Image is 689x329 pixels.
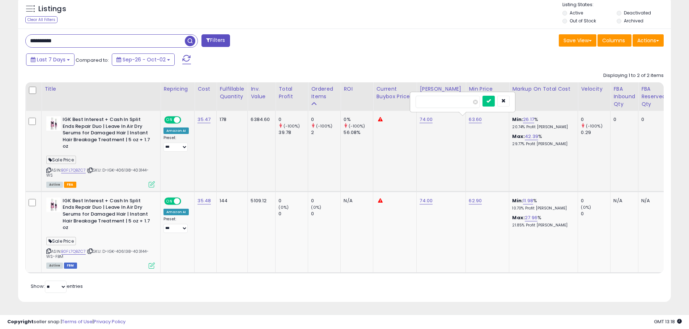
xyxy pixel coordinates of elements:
div: Amazon AI [163,127,189,134]
div: Current Buybox Price [376,85,413,100]
b: Min: [512,116,523,123]
span: FBM [64,263,77,269]
b: Max: [512,214,525,221]
a: B0FL7QBZC7 [61,248,86,255]
a: 35.47 [197,116,210,123]
div: 56.08% [344,129,373,136]
div: ASIN: [46,198,155,268]
div: N/A [344,198,367,204]
div: Cost [197,85,213,93]
div: FBA inbound Qty [613,85,635,108]
p: Listing States: [562,1,671,8]
small: (-100%) [284,123,300,129]
div: Amazon AI [163,209,189,215]
small: (0%) [311,204,321,210]
span: Compared to: [76,57,109,64]
span: 2025-10-10 13:18 GMT [654,318,682,325]
span: Sep-26 - Oct-02 [123,56,166,63]
b: Max: [512,133,525,140]
div: 0 [581,116,610,123]
button: Last 7 Days [26,53,75,66]
b: IGK Best Interest + Cash In Split Ends Repair Duo | Leave In Air Dry Serums for Damaged Hair | In... [63,198,150,233]
span: | SKU: D-IGK-406138-403144-WS-FBM [46,248,149,259]
div: Preset: [163,217,189,233]
small: (-100%) [316,123,333,129]
a: 42.39 [525,133,538,140]
button: Filters [201,34,230,47]
div: Total Profit [278,85,305,100]
a: 26.17 [523,116,534,123]
span: FBA [64,182,76,188]
b: IGK Best Interest + Cash In Split Ends Repair Duo | Leave In Air Dry Serums for Damaged Hair | In... [63,116,150,152]
img: 312IVdKO3jL._SL40_.jpg [46,116,61,131]
small: (0%) [581,204,591,210]
a: 74.00 [420,197,433,204]
div: 0 [278,211,308,217]
p: 29.77% Profit [PERSON_NAME] [512,142,572,147]
div: % [512,215,572,228]
span: Columns [602,37,625,44]
label: Deactivated [624,10,651,16]
span: Sale Price [46,156,76,164]
a: Terms of Use [62,318,93,325]
a: 62.90 [469,197,482,204]
label: Active [570,10,583,16]
span: OFF [180,198,192,204]
div: N/A [641,198,663,204]
div: 5109.12 [251,198,270,204]
div: Markup on Total Cost [512,85,575,93]
p: 21.85% Profit [PERSON_NAME] [512,223,572,228]
span: All listings currently available for purchase on Amazon [46,182,63,188]
button: Actions [633,34,664,47]
button: Sep-26 - Oct-02 [112,53,175,66]
label: Archived [624,18,643,24]
div: 0 [311,198,340,204]
div: ASIN: [46,116,155,187]
small: (0%) [278,204,289,210]
div: FBA Reserved Qty [641,85,665,108]
div: 0 [311,211,340,217]
label: Out of Stock [570,18,596,24]
div: % [512,198,572,211]
div: Title [44,85,157,93]
small: (-100%) [586,123,603,129]
a: 74.00 [420,116,433,123]
div: 2 [311,129,340,136]
div: 0 [278,198,308,204]
span: Sale Price [46,237,76,245]
span: Last 7 Days [37,56,65,63]
div: 0% [344,116,373,123]
small: (-100%) [349,123,365,129]
p: 20.74% Profit [PERSON_NAME] [512,125,572,130]
div: Inv. value [251,85,272,100]
div: 144 [220,198,242,204]
div: 6384.60 [251,116,270,123]
button: Save View [559,34,596,47]
img: 312IVdKO3jL._SL40_.jpg [46,198,61,212]
span: All listings currently available for purchase on Amazon [46,263,63,269]
a: 27.96 [525,214,537,221]
div: Ordered Items [311,85,337,100]
a: 63.60 [469,116,482,123]
p: 10.70% Profit [PERSON_NAME] [512,206,572,211]
div: 0 [581,198,610,204]
div: Fulfillable Quantity [220,85,244,100]
div: Velocity [581,85,607,93]
div: 0 [311,116,340,123]
div: 178 [220,116,242,123]
div: Displaying 1 to 2 of 2 items [603,72,664,79]
b: Min: [512,197,523,204]
a: 35.48 [197,197,211,204]
div: 0 [641,116,663,123]
h5: Listings [38,4,66,14]
strong: Copyright [7,318,34,325]
span: ON [165,198,174,204]
button: Columns [597,34,631,47]
div: 0 [278,116,308,123]
div: % [512,133,572,147]
div: N/A [613,198,633,204]
a: B0FL7QBZC7 [61,167,86,173]
a: Privacy Policy [94,318,126,325]
th: The percentage added to the cost of goods (COGS) that forms the calculator for Min & Max prices. [509,82,578,111]
a: 11.98 [523,197,533,204]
